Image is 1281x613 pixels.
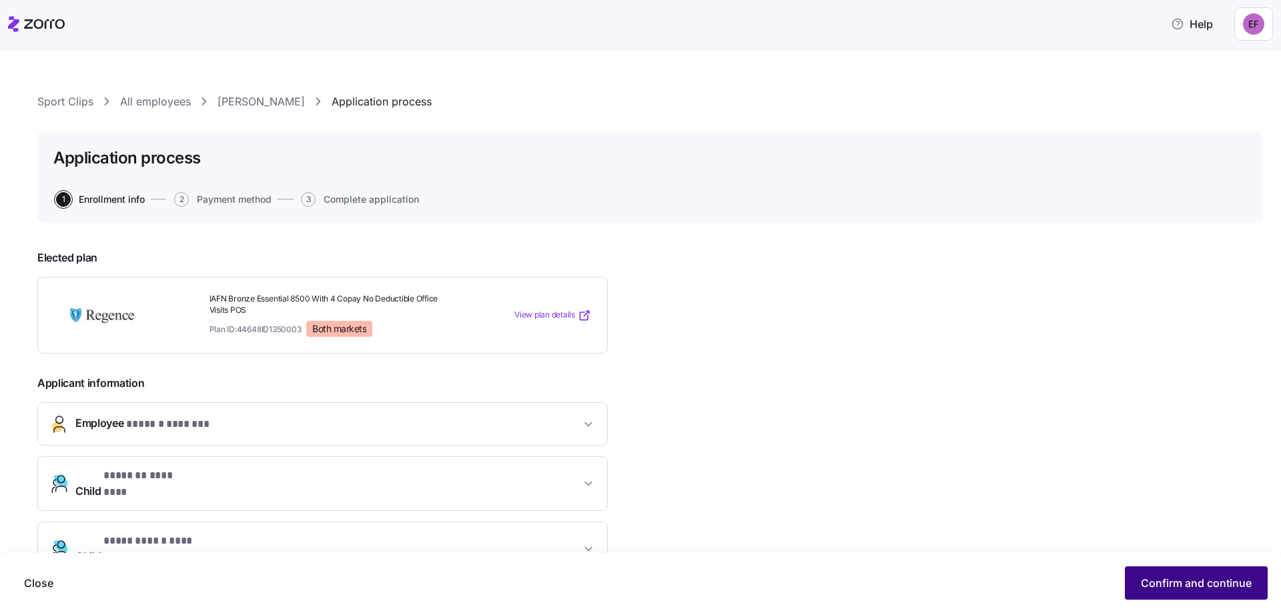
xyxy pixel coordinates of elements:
[1171,16,1213,32] span: Help
[1160,11,1224,37] button: Help
[37,375,608,392] span: Applicant information
[53,147,201,168] h1: Application process
[54,300,150,331] img: Regence BlueShield of Idaho
[37,249,608,266] span: Elected plan
[1243,13,1264,35] img: b052bb1e3e3c52fe60c823d858401fb0
[174,192,189,207] span: 2
[1125,566,1268,600] button: Confirm and continue
[514,309,591,322] a: View plan details
[324,195,419,204] span: Complete application
[75,468,193,500] span: Child
[79,195,145,204] span: Enrollment info
[298,192,419,207] a: 3Complete application
[332,93,432,110] a: Application process
[301,192,419,207] button: 3Complete application
[37,93,93,110] a: Sport Clips
[514,309,575,322] span: View plan details
[197,195,272,204] span: Payment method
[218,93,305,110] a: [PERSON_NAME]
[209,324,302,335] span: Plan ID: 44648ID1350003
[75,533,215,565] span: Child
[13,566,64,600] button: Close
[56,192,145,207] button: 1Enrollment info
[75,415,213,433] span: Employee
[174,192,272,207] button: 2Payment method
[301,192,316,207] span: 3
[312,323,366,335] span: Both markets
[53,192,145,207] a: 1Enrollment info
[171,192,272,207] a: 2Payment method
[209,293,454,316] span: IAFN Bronze Essential 8500 With 4 Copay No Deductible Office Visits POS
[120,93,191,110] a: All employees
[1141,575,1252,591] span: Confirm and continue
[24,575,53,591] span: Close
[56,192,71,207] span: 1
